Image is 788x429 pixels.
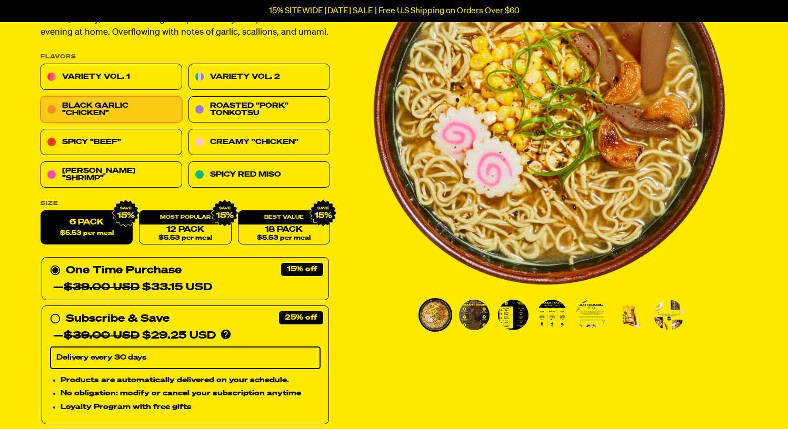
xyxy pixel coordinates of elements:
[457,298,491,332] li: Go to slide 2
[41,162,182,188] a: [PERSON_NAME] "Shrimp"
[53,328,216,344] div: — $29.25 USD
[269,6,520,16] p: 15% SITEWIDE [DATE] SALE | Free U.S Shipping on Orders Over $60
[459,300,490,330] img: Black Garlic "Chicken" Ramen
[188,162,330,188] a: Spicy Red Miso
[574,298,608,332] li: Go to slide 5
[615,300,645,330] img: Black Garlic "Chicken" Ramen
[373,298,726,332] div: PDP main carousel thumbnails
[211,200,238,227] img: IMG_9632.png
[41,211,133,245] label: 6 Pack
[188,97,330,123] a: Roasted "Pork" Tonkotsu
[112,200,139,227] img: IMG_9632.png
[41,129,182,156] a: Spicy "Beef"
[158,235,212,242] span: $5.53 per meal
[41,97,182,123] a: Black Garlic "Chicken"
[66,311,169,328] div: Subscribe & Save
[5,384,107,424] iframe: Marketing Popup
[41,54,330,60] p: Flavors
[61,374,321,386] li: Products are automatically delivered on your schedule.
[652,298,686,332] li: Go to slide 7
[418,298,452,332] li: Go to slide 1
[576,300,606,330] img: Black Garlic "Chicken" Ramen
[64,331,139,341] del: $39.00 USD
[59,230,113,237] span: $5.53 per meal
[50,347,321,369] select: Subscribe & Save —$39.00 USD$29.25 USD Products are automatically delivered on your schedule. No ...
[53,279,212,296] div: — $33.15 USD
[613,298,647,332] li: Go to slide 6
[139,211,231,245] a: 12 Pack$5.53 per meal
[537,300,567,330] img: Black Garlic "Chicken" Ramen
[496,298,530,332] li: Go to slide 3
[654,300,684,330] img: Black Garlic "Chicken" Ramen
[535,298,569,332] li: Go to slide 4
[420,300,451,330] img: Black Garlic "Chicken" Ramen
[64,282,139,293] del: $39.00 USD
[188,64,330,90] a: Variety Vol. 2
[61,402,321,413] li: Loyalty Program with free gifts
[50,262,321,296] div: One Time Purchase
[188,129,330,156] a: Creamy "Chicken"
[61,388,321,400] li: No obligation: modify or cancel your subscription anytime
[237,211,330,245] a: 18 Pack$5.53 per meal
[309,200,336,227] img: IMG_9632.png
[41,14,330,39] p: Classic, savory, and comforting. The perfect cozy companion for an evening at home. Overflowing w...
[498,300,528,330] img: Black Garlic "Chicken" Ramen
[257,235,311,242] span: $5.53 per meal
[41,201,330,207] label: Size
[41,64,182,90] a: Variety Vol. 1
